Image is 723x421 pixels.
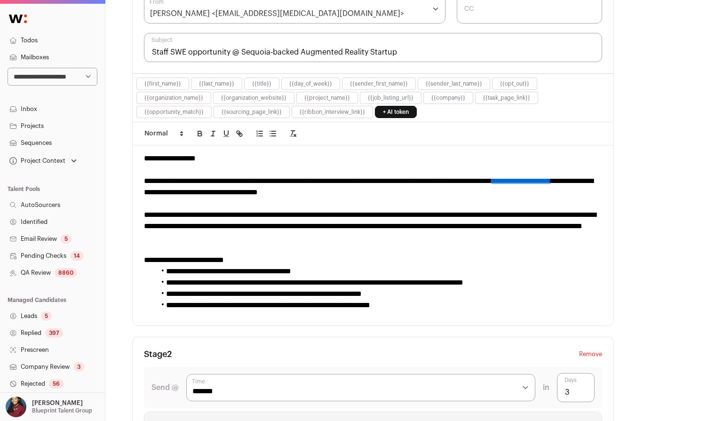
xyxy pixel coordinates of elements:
[55,268,77,278] div: 8860
[150,8,404,19] div: [PERSON_NAME] <[EMAIL_ADDRESS][MEDICAL_DATA][DOMAIN_NAME]>
[144,94,203,102] button: {{organization_name}}
[350,80,408,87] button: {{sender_first_name}}
[144,80,181,87] button: {{first_name}}
[579,349,602,360] button: Remove
[368,94,413,102] button: {{job_listing_url}}
[32,407,92,414] p: Blueprint Talent Group
[483,94,530,102] button: {{task_page_link}}
[144,33,602,62] input: Subject
[426,80,482,87] button: {{sender_last_name}}
[167,350,172,358] span: 2
[8,154,79,167] button: Open dropdown
[304,94,350,102] button: {{project_name}}
[431,94,465,102] button: {{company}}
[70,251,84,261] div: 14
[151,382,179,393] label: Send @
[375,106,417,118] a: + AI token
[557,373,595,402] input: Days
[221,94,286,102] button: {{organization_website}}
[144,349,172,360] h3: Stage
[500,80,529,87] button: {{opt_out}}
[252,80,271,87] button: {{title}}
[45,328,63,338] div: 397
[300,108,365,116] button: {{ribbon_interview_link}}
[32,399,83,407] p: [PERSON_NAME]
[73,362,84,372] div: 3
[199,80,234,87] button: {{last_name}}
[144,108,204,116] button: {{opportunity_match}}
[6,397,26,417] img: 10010497-medium_jpg
[543,382,549,393] span: in
[49,379,64,389] div: 56
[41,311,52,321] div: 5
[4,9,32,28] img: Wellfound
[8,157,65,165] div: Project Context
[222,108,282,116] button: {{sourcing_page_link}}
[61,234,72,244] div: 5
[4,397,94,417] button: Open dropdown
[289,80,332,87] button: {{day_of_week}}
